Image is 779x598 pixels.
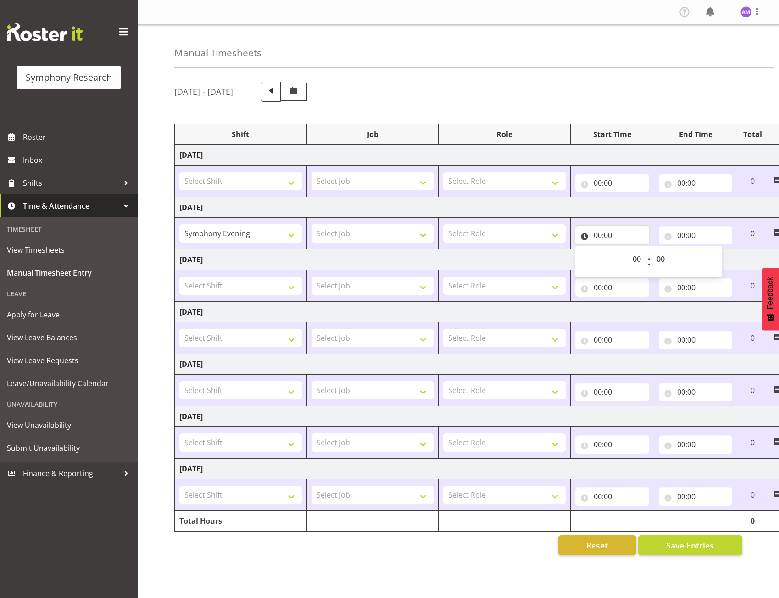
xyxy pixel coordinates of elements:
[762,268,779,330] button: Feedback - Show survey
[2,220,135,238] div: Timesheet
[659,174,733,192] input: Click to select...
[7,377,131,390] span: Leave/Unavailability Calendar
[2,261,135,284] a: Manual Timesheet Entry
[575,129,649,140] div: Start Time
[766,277,774,309] span: Feedback
[575,174,649,192] input: Click to select...
[174,87,233,97] h5: [DATE] - [DATE]
[737,427,768,459] td: 0
[2,238,135,261] a: View Timesheets
[23,153,133,167] span: Inbox
[174,48,262,58] h4: Manual Timesheets
[659,487,733,506] input: Click to select...
[737,322,768,354] td: 0
[23,176,119,190] span: Shifts
[659,383,733,401] input: Click to select...
[26,71,112,84] div: Symphony Research
[2,395,135,414] div: Unavailability
[7,441,131,455] span: Submit Unavailability
[2,284,135,303] div: Leave
[558,535,636,555] button: Reset
[737,166,768,197] td: 0
[666,539,714,551] span: Save Entries
[647,250,651,273] span: :
[7,354,131,367] span: View Leave Requests
[659,331,733,349] input: Click to select...
[638,535,742,555] button: Save Entries
[659,226,733,244] input: Click to select...
[575,487,649,506] input: Click to select...
[737,479,768,511] td: 0
[23,466,119,480] span: Finance & Reporting
[575,435,649,454] input: Click to select...
[312,129,434,140] div: Job
[7,23,83,41] img: Rosterit website logo
[737,375,768,406] td: 0
[23,199,119,213] span: Time & Attendance
[23,130,133,144] span: Roster
[7,266,131,280] span: Manual Timesheet Entry
[2,303,135,326] a: Apply for Leave
[7,418,131,432] span: View Unavailability
[2,349,135,372] a: View Leave Requests
[2,326,135,349] a: View Leave Balances
[659,278,733,297] input: Click to select...
[7,308,131,321] span: Apply for Leave
[7,243,131,257] span: View Timesheets
[575,383,649,401] input: Click to select...
[586,539,608,551] span: Reset
[443,129,566,140] div: Role
[2,414,135,437] a: View Unavailability
[659,435,733,454] input: Click to select...
[2,372,135,395] a: Leave/Unavailability Calendar
[2,437,135,460] a: Submit Unavailability
[575,226,649,244] input: Click to select...
[7,331,131,344] span: View Leave Balances
[740,6,751,17] img: amal-makan1835.jpg
[737,218,768,249] td: 0
[737,270,768,302] td: 0
[575,278,649,297] input: Click to select...
[179,129,302,140] div: Shift
[659,129,733,140] div: End Time
[575,331,649,349] input: Click to select...
[742,129,763,140] div: Total
[175,511,307,532] td: Total Hours
[737,511,768,532] td: 0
